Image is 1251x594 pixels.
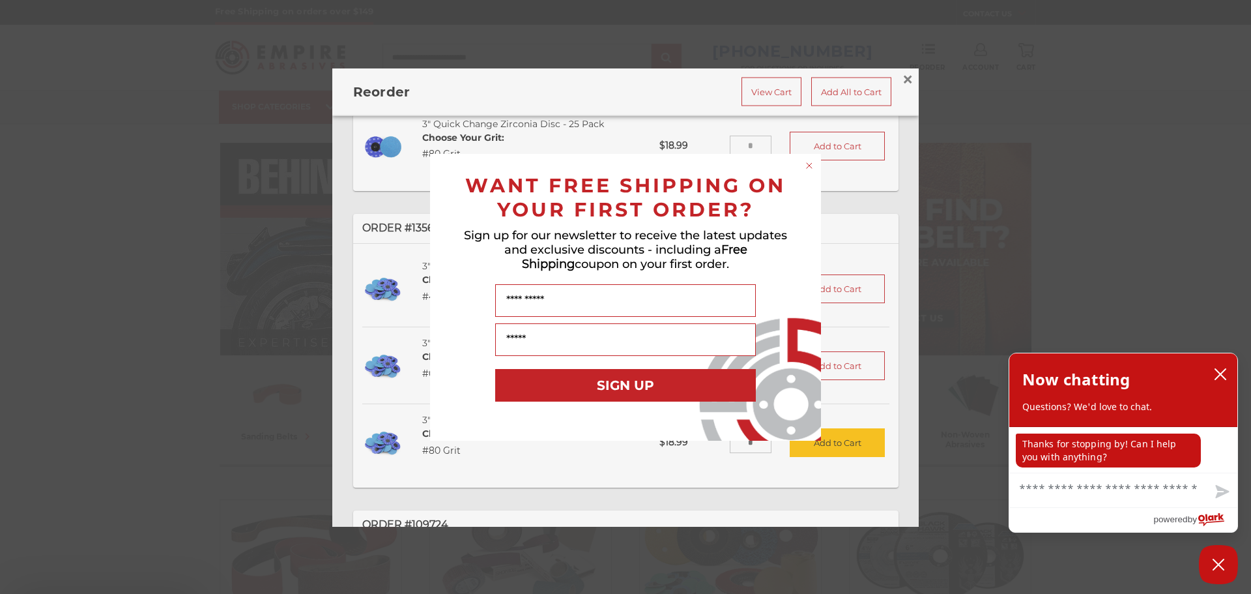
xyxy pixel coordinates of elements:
span: Sign up for our newsletter to receive the latest updates and exclusive discounts - including a co... [464,228,787,271]
span: by [1188,511,1197,527]
a: Powered by Olark [1153,508,1237,532]
button: Close Chatbox [1199,545,1238,584]
span: WANT FREE SHIPPING ON YOUR FIRST ORDER? [465,173,786,222]
button: Close dialog [803,159,816,172]
h2: Now chatting [1022,366,1130,393]
button: Send message [1205,477,1237,507]
div: chat [1009,427,1237,473]
span: powered [1153,511,1187,527]
span: Free Shipping [522,243,747,271]
button: SIGN UP [495,369,756,402]
button: close chatbox [1210,364,1231,384]
div: olark chatbox [1009,353,1238,533]
p: Questions? We'd love to chat. [1022,400,1224,413]
p: Thanks for stopping by! Can I help you with anything? [1016,434,1201,468]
